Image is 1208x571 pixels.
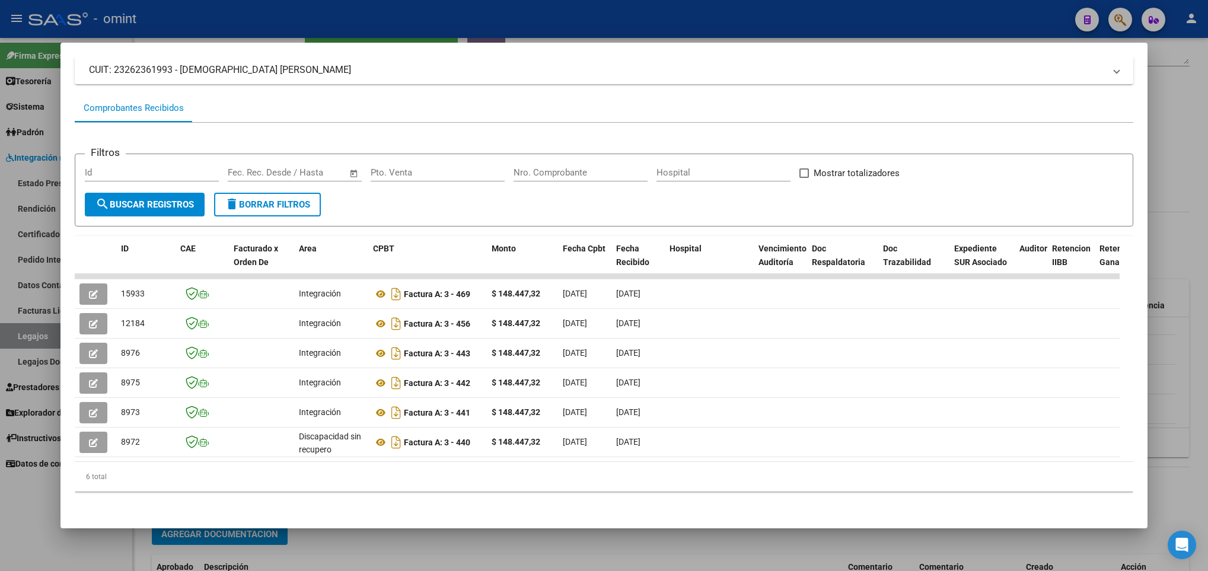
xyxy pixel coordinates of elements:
[487,236,558,288] datatable-header-cell: Monto
[225,199,310,210] span: Borrar Filtros
[228,167,266,178] input: Start date
[611,236,665,288] datatable-header-cell: Fecha Recibido
[299,244,317,253] span: Area
[670,244,702,253] span: Hospital
[616,244,649,267] span: Fecha Recibido
[368,236,487,288] datatable-header-cell: CPBT
[176,236,229,288] datatable-header-cell: CAE
[563,407,587,417] span: [DATE]
[277,167,334,178] input: End date
[84,101,184,115] div: Comprobantes Recibidos
[299,289,341,298] span: Integración
[180,244,196,253] span: CAE
[1095,236,1142,288] datatable-header-cell: Retención Ganancias
[616,289,640,298] span: [DATE]
[121,244,129,253] span: ID
[121,289,145,298] span: 15933
[373,244,394,253] span: CPBT
[1019,244,1054,253] span: Auditoria
[121,318,145,328] span: 12184
[616,318,640,328] span: [DATE]
[388,314,404,333] i: Descargar documento
[121,437,140,446] span: 8972
[878,236,949,288] datatable-header-cell: Doc Trazabilidad
[229,236,294,288] datatable-header-cell: Facturado x Orden De
[954,244,1007,267] span: Expediente SUR Asociado
[75,56,1133,84] mat-expansion-panel-header: CUIT: 23262361993 - [DEMOGRAPHIC_DATA] [PERSON_NAME]
[214,193,321,216] button: Borrar Filtros
[492,318,540,328] strong: $ 148.447,32
[812,244,865,267] span: Doc Respaldatoria
[616,348,640,358] span: [DATE]
[883,244,931,267] span: Doc Trazabilidad
[492,244,516,253] span: Monto
[404,378,470,388] strong: Factura A: 3 - 442
[388,374,404,393] i: Descargar documento
[404,319,470,328] strong: Factura A: 3 - 456
[121,407,140,417] span: 8973
[388,403,404,422] i: Descargar documento
[404,289,470,299] strong: Factura A: 3 - 469
[558,236,611,288] datatable-header-cell: Fecha Cpbt
[563,318,587,328] span: [DATE]
[1168,531,1196,559] div: Open Intercom Messenger
[665,236,754,288] datatable-header-cell: Hospital
[492,289,540,298] strong: $ 148.447,32
[758,244,807,267] span: Vencimiento Auditoría
[616,407,640,417] span: [DATE]
[492,407,540,417] strong: $ 148.447,32
[563,244,605,253] span: Fecha Cpbt
[95,197,110,211] mat-icon: search
[492,437,540,446] strong: $ 148.447,32
[95,199,194,210] span: Buscar Registros
[299,348,341,358] span: Integración
[1099,244,1140,267] span: Retención Ganancias
[121,378,140,387] span: 8975
[754,236,807,288] datatable-header-cell: Vencimiento Auditoría
[75,462,1133,492] div: 6 total
[1015,236,1047,288] datatable-header-cell: Auditoria
[616,437,640,446] span: [DATE]
[299,378,341,387] span: Integración
[116,236,176,288] datatable-header-cell: ID
[563,378,587,387] span: [DATE]
[388,344,404,363] i: Descargar documento
[294,236,368,288] datatable-header-cell: Area
[225,197,239,211] mat-icon: delete
[404,349,470,358] strong: Factura A: 3 - 443
[299,407,341,417] span: Integración
[616,378,640,387] span: [DATE]
[814,166,900,180] span: Mostrar totalizadores
[299,318,341,328] span: Integración
[563,437,587,446] span: [DATE]
[949,236,1015,288] datatable-header-cell: Expediente SUR Asociado
[492,348,540,358] strong: $ 148.447,32
[1052,244,1091,267] span: Retencion IIBB
[85,145,126,160] h3: Filtros
[234,244,278,267] span: Facturado x Orden De
[404,438,470,447] strong: Factura A: 3 - 440
[492,378,540,387] strong: $ 148.447,32
[404,408,470,417] strong: Factura A: 3 - 441
[807,236,878,288] datatable-header-cell: Doc Respaldatoria
[1047,236,1095,288] datatable-header-cell: Retencion IIBB
[388,433,404,452] i: Descargar documento
[89,63,1105,77] mat-panel-title: CUIT: 23262361993 - [DEMOGRAPHIC_DATA] [PERSON_NAME]
[347,167,361,180] button: Open calendar
[563,348,587,358] span: [DATE]
[85,193,205,216] button: Buscar Registros
[121,348,140,358] span: 8976
[563,289,587,298] span: [DATE]
[299,432,361,455] span: Discapacidad sin recupero
[388,285,404,304] i: Descargar documento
